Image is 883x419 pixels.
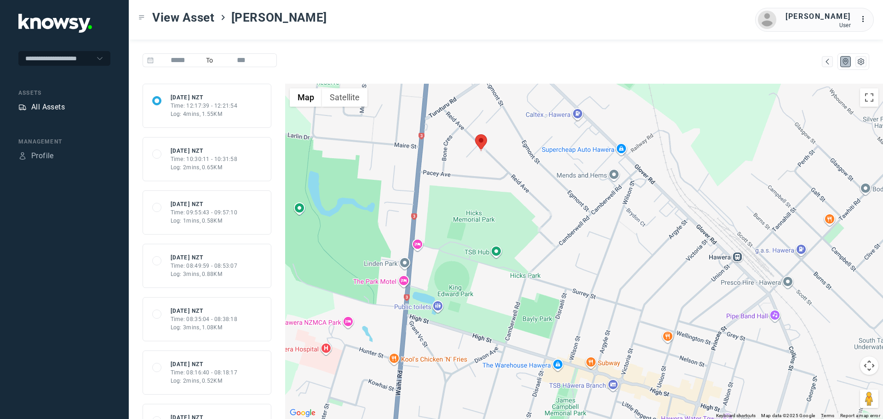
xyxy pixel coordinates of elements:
[171,270,238,278] div: Log: 3mins, 0.88KM
[18,14,92,33] img: Application Logo
[860,88,878,107] button: Toggle fullscreen view
[287,407,318,419] img: Google
[171,262,238,270] div: Time: 08:49:59 - 08:53:07
[171,315,238,323] div: Time: 08:35:04 - 08:38:18
[171,147,238,155] div: [DATE] NZT
[287,407,318,419] a: Open this area in Google Maps (opens a new window)
[171,368,238,377] div: Time: 08:16:40 - 08:18:17
[231,9,327,26] span: [PERSON_NAME]
[290,88,322,107] button: Show street map
[786,22,851,29] div: User
[857,57,865,66] div: List
[823,57,831,66] div: Map
[840,413,880,418] a: Report a map error
[171,110,238,118] div: Log: 4mins, 1.55KM
[171,253,238,262] div: [DATE] NZT
[18,152,27,160] div: Profile
[171,93,238,102] div: [DATE] NZT
[171,102,238,110] div: Time: 12:17:39 - 12:21:54
[322,88,367,107] button: Show satellite imagery
[171,360,238,368] div: [DATE] NZT
[202,53,217,67] span: To
[18,138,110,146] div: Management
[31,102,65,113] div: All Assets
[786,11,851,22] div: [PERSON_NAME]
[18,103,27,111] div: Assets
[171,307,238,315] div: [DATE] NZT
[18,102,65,113] a: AssetsAll Assets
[152,9,215,26] span: View Asset
[171,377,238,385] div: Log: 2mins, 0.52KM
[761,413,815,418] span: Map data ©2025 Google
[860,16,870,23] tspan: ...
[18,150,54,161] a: ProfileProfile
[171,200,238,208] div: [DATE] NZT
[860,356,878,375] button: Map camera controls
[171,323,238,332] div: Log: 3mins, 1.08KM
[219,14,227,21] div: >
[860,14,871,25] div: :
[171,155,238,163] div: Time: 10:30:11 - 10:31:58
[821,413,835,418] a: Terms (opens in new tab)
[31,150,54,161] div: Profile
[171,163,238,172] div: Log: 2mins, 0.65KM
[758,11,776,29] img: avatar.png
[860,390,878,408] button: Drag Pegman onto the map to open Street View
[860,14,871,26] div: :
[18,89,110,97] div: Assets
[842,57,850,66] div: Map
[171,208,238,217] div: Time: 09:55:43 - 09:57:10
[716,413,756,419] button: Keyboard shortcuts
[138,14,145,21] div: Toggle Menu
[171,217,238,225] div: Log: 1mins, 0.58KM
